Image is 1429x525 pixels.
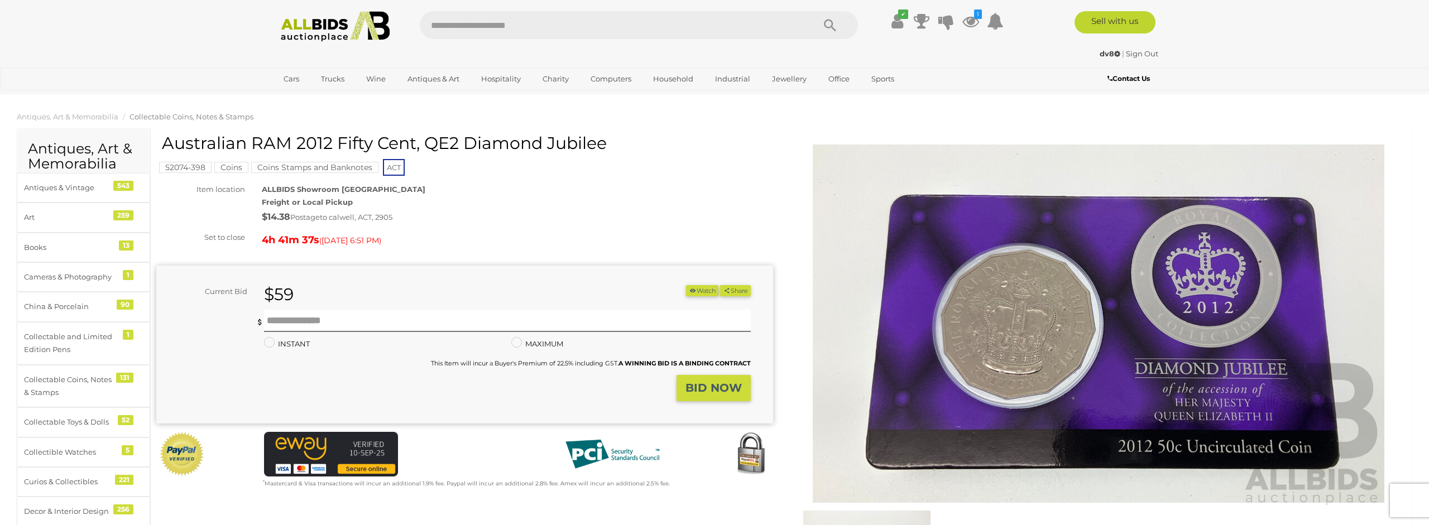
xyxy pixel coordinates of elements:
[214,163,248,172] a: Coins
[314,70,352,88] a: Trucks
[159,163,212,172] a: 52074-398
[115,475,133,485] div: 221
[276,88,370,107] a: [GEOGRAPHIC_DATA]
[686,285,718,297] li: Watch this item
[262,211,290,222] strong: $14.38
[322,235,379,245] span: [DATE] 6:51 PM
[821,70,857,88] a: Office
[677,375,751,401] button: BID NOW
[276,70,306,88] a: Cars
[511,338,563,350] label: MAXIMUM
[686,285,718,297] button: Watch
[24,475,116,488] div: Curios & Collectibles
[263,480,670,487] small: Mastercard & Visa transactions will incur an additional 1.9% fee. Paypal will incur an additional...
[583,70,639,88] a: Computers
[117,300,133,310] div: 90
[119,240,133,251] div: 13
[802,11,858,39] button: Search
[708,70,757,88] a: Industrial
[1107,74,1150,83] b: Contact Us
[116,373,133,383] div: 131
[24,211,116,224] div: Art
[24,271,116,283] div: Cameras & Photography
[383,159,405,176] span: ACT
[1107,73,1153,85] a: Contact Us
[1122,49,1124,58] span: |
[320,213,392,221] span: to calwell, ACT, 2905
[123,270,133,280] div: 1
[264,432,398,476] img: eWAY Payment Gateway
[17,437,150,467] a: Collectible Watches 5
[262,234,319,246] strong: 4h 41m 37s
[24,505,116,518] div: Decor & Interior Design
[24,300,116,313] div: China & Porcelain
[1100,49,1120,58] strong: dv8
[17,322,150,365] a: Collectable and Limited Edition Pens 1
[813,139,1384,508] img: Australian RAM 2012 Fifty Cent, QE2 Diamond Jubilee
[262,198,353,206] strong: Freight or Local Pickup
[17,262,150,292] a: Cameras & Photography 1
[685,381,742,394] strong: BID NOW
[17,365,150,408] a: Collectable Coins, Notes & Stamps 131
[17,112,118,121] a: Antiques, Art & Memorabilia
[123,330,133,340] div: 1
[113,181,133,191] div: 543
[1126,49,1158,58] a: Sign Out
[148,231,253,244] div: Set to close
[17,173,150,203] a: Antiques & Vintage 543
[162,134,770,152] h1: Australian RAM 2012 Fifty Cent, QE2 Diamond Jubilee
[24,416,116,428] div: Collectable Toys & Dolls
[262,185,425,194] strong: ALLBIDS Showroom [GEOGRAPHIC_DATA]
[24,241,116,254] div: Books
[17,407,150,437] a: Collectable Toys & Dolls 52
[275,11,396,42] img: Allbids.com.au
[17,233,150,262] a: Books 13
[765,70,814,88] a: Jewellery
[728,432,773,476] img: Secured by Rapid SSL
[262,209,773,225] div: Postage
[24,373,116,399] div: Collectable Coins, Notes & Stamps
[156,285,256,298] div: Current Bid
[359,70,393,88] a: Wine
[159,432,205,476] img: Official PayPal Seal
[618,359,751,367] b: A WINNING BID IS A BINDING CONTRACT
[720,285,751,297] button: Share
[159,162,212,173] mark: 52074-398
[898,9,908,19] i: ✔
[214,162,248,173] mark: Coins
[431,359,751,367] small: This Item will incur a Buyer's Premium of 22.5% including GST.
[646,70,701,88] a: Household
[400,70,467,88] a: Antiques & Art
[319,236,381,245] span: ( )
[17,203,150,232] a: Art 259
[122,445,133,455] div: 5
[118,415,133,425] div: 52
[535,70,576,88] a: Charity
[28,141,139,172] h2: Antiques, Art & Memorabilia
[113,504,133,514] div: 256
[130,112,253,121] a: Collectable Coins, Notes & Stamps
[24,330,116,357] div: Collectable and Limited Edition Pens
[24,446,116,459] div: Collectible Watches
[24,181,116,194] div: Antiques & Vintage
[148,183,253,196] div: Item location
[974,9,982,19] i: 1
[1100,49,1122,58] a: dv8
[17,467,150,497] a: Curios & Collectibles 221
[264,284,294,305] strong: $59
[264,338,310,350] label: INSTANT
[1075,11,1155,33] a: Sell with us
[962,11,979,31] a: 1
[864,70,901,88] a: Sports
[251,163,378,172] a: Coins Stamps and Banknotes
[474,70,528,88] a: Hospitality
[557,432,668,476] img: PCI DSS compliant
[113,210,133,220] div: 259
[251,162,378,173] mark: Coins Stamps and Banknotes
[17,292,150,321] a: China & Porcelain 90
[889,11,905,31] a: ✔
